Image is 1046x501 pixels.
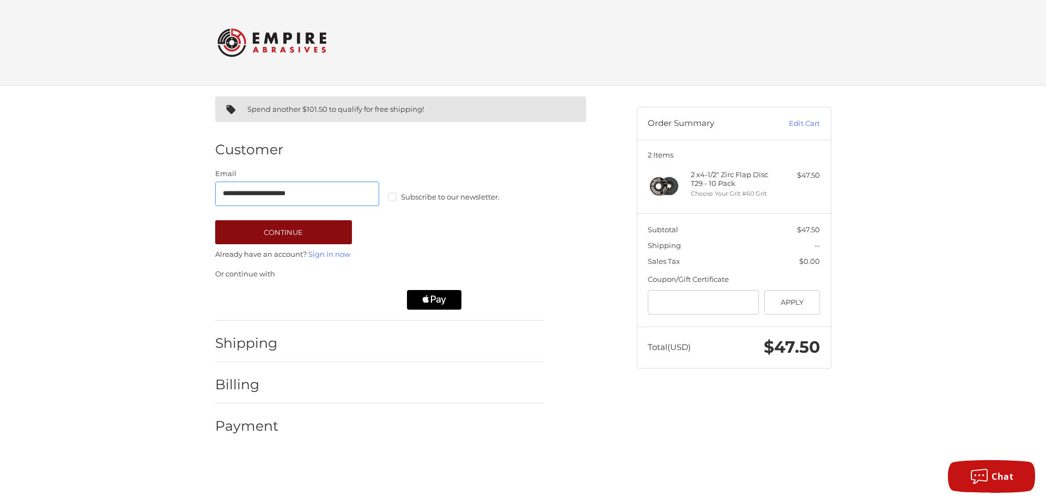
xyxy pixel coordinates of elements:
[648,150,820,159] h3: 2 Items
[948,460,1035,493] button: Chat
[648,225,678,234] span: Subtotal
[215,335,279,352] h2: Shipping
[648,257,680,265] span: Sales Tax
[691,170,774,188] h4: 2 x 4-1/2" Zirc Flap Disc T29 - 10 Pack
[814,241,820,250] span: --
[648,118,765,129] h3: Order Summary
[401,192,500,201] span: Subscribe to our newsletter.
[308,250,350,258] a: Sign in now
[648,241,681,250] span: Shipping
[777,170,820,181] div: $47.50
[799,257,820,265] span: $0.00
[215,141,283,158] h2: Customer
[215,418,279,434] h2: Payment
[691,189,774,198] li: Choose Your Grit #60 Grit
[215,269,544,280] p: Or continue with
[648,290,759,315] input: Gift Certificate or Coupon Code
[764,290,820,315] button: Apply
[648,342,691,352] span: Total (USD)
[215,220,352,244] button: Continue
[215,249,544,260] p: Already have an account?
[765,118,820,129] a: Edit Cart
[309,290,397,310] iframe: PayPal-paylater
[764,337,820,357] span: $47.50
[247,105,424,113] span: Spend another $101.50 to qualify for free shipping!
[648,274,820,285] div: Coupon/Gift Certificate
[211,290,299,310] iframe: PayPal-paypal
[215,168,380,179] label: Email
[215,376,279,393] h2: Billing
[992,470,1013,482] span: Chat
[217,21,326,64] img: Empire Abrasives
[797,225,820,234] span: $47.50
